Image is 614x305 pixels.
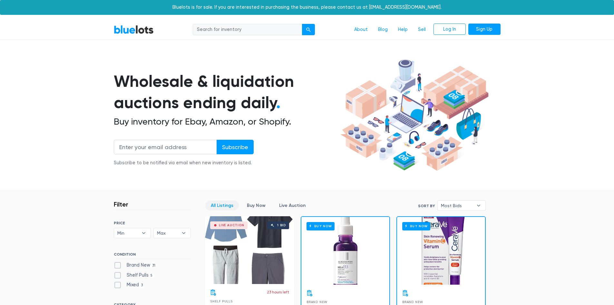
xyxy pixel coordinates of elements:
[241,200,271,210] a: Buy Now
[441,201,473,210] span: Most Bids
[276,93,280,112] span: .
[139,283,145,288] span: 3
[114,200,128,208] h3: Filter
[402,300,423,304] span: Brand New
[402,222,430,230] h6: Buy Now
[210,300,233,303] span: Shelf Pulls
[397,217,485,285] a: Buy Now
[114,272,155,279] label: Shelf Pulls
[217,140,254,154] input: Subscribe
[157,228,178,238] span: Max
[307,222,335,230] h6: Buy Now
[418,203,435,209] label: Sort By
[373,24,393,36] a: Blog
[114,25,154,34] a: BlueLots
[434,24,466,35] a: Log In
[205,216,294,284] a: Live Auction 1 bid
[117,228,139,238] span: Min
[177,228,190,238] b: ▾
[274,200,311,210] a: Live Auction
[114,159,254,167] div: Subscribe to be notified via email when new inventory is listed.
[277,224,286,227] div: 1 bid
[114,262,158,269] label: Brand New
[114,252,191,259] h6: CONDITION
[137,228,151,238] b: ▾
[193,24,302,36] input: Search for inventory
[114,281,145,289] label: Mixed
[472,201,485,210] b: ▾
[267,289,289,295] p: 23 hours left
[393,24,413,36] a: Help
[114,116,338,127] h2: Buy inventory for Ebay, Amazon, or Shopify.
[219,224,244,227] div: Live Auction
[338,56,491,174] img: hero-ee84e7d0318cb26816c560f6b4441b76977f77a177738b4e94f68c95b2b83dbb.png
[114,140,217,154] input: Enter your email address
[150,263,158,268] span: 31
[349,24,373,36] a: About
[307,300,327,304] span: Brand New
[114,71,338,114] h1: Wholesale & liquidation auctions ending daily
[114,221,191,225] h6: PRICE
[468,24,501,35] a: Sign Up
[205,200,239,210] a: All Listings
[301,217,389,285] a: Buy Now
[149,273,155,278] span: 5
[413,24,431,36] a: Sell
